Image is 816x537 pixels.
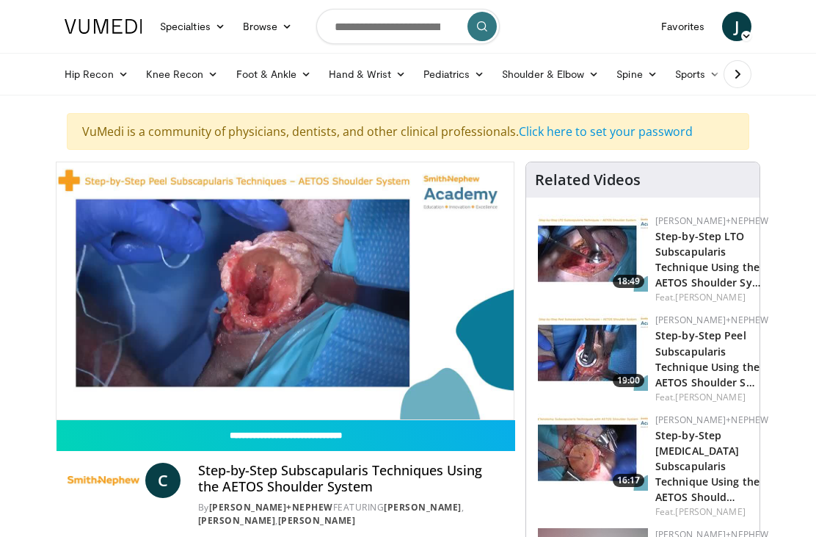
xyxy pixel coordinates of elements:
a: Click here to set your password [519,123,693,140]
a: [PERSON_NAME] [198,514,276,527]
div: VuMedi is a community of physicians, dentists, and other clinical professionals. [67,113,749,150]
div: By FEATURING , , [198,501,503,527]
a: Sports [666,60,729,89]
a: [PERSON_NAME] [675,505,745,518]
span: 19:00 [613,374,644,387]
a: Knee Recon [137,60,227,89]
video-js: Video Player [57,162,514,419]
input: Search topics, interventions [316,9,500,44]
a: [PERSON_NAME]+Nephew [655,414,768,426]
a: J [722,12,751,41]
a: 18:49 [538,215,648,292]
img: VuMedi Logo [65,19,142,34]
a: Favorites [652,12,713,41]
a: Foot & Ankle [227,60,321,89]
h4: Related Videos [535,171,641,189]
a: C [145,463,181,498]
span: 16:17 [613,474,644,487]
a: [PERSON_NAME]+Nephew [655,314,768,326]
div: Feat. [655,391,768,404]
div: Feat. [655,291,768,304]
a: Spine [608,60,666,89]
a: 19:00 [538,314,648,391]
a: Browse [234,12,302,41]
span: 18:49 [613,275,644,288]
h4: Step-by-Step Subscapularis Techniques Using the AETOS Shoulder System [198,463,503,494]
div: Feat. [655,505,768,519]
a: Hip Recon [56,60,137,89]
a: [PERSON_NAME] [675,291,745,303]
img: b20f33db-e2ef-4fba-9ed7-2022b8b6c9a2.150x105_q85_crop-smart_upscale.jpg [538,314,648,391]
a: Pediatrics [415,60,493,89]
a: [PERSON_NAME]+Nephew [209,501,333,513]
a: Shoulder & Elbow [493,60,608,89]
img: 5fb50d2e-094e-471e-87f5-37e6246062e2.150x105_q85_crop-smart_upscale.jpg [538,215,648,292]
a: 16:17 [538,414,648,491]
a: [PERSON_NAME] [384,501,462,513]
a: Step-by-Step Peel Subscapularis Technique Using the AETOS Shoulder S… [655,328,759,389]
a: Specialties [151,12,234,41]
a: [PERSON_NAME]+Nephew [655,215,768,227]
a: [PERSON_NAME] [278,514,356,527]
a: Hand & Wrist [320,60,415,89]
img: Smith+Nephew [68,463,139,498]
img: ca45cbb5-4e2d-4a89-993c-d0571e41d102.150x105_q85_crop-smart_upscale.jpg [538,414,648,491]
a: Step-by-Step [MEDICAL_DATA] Subscapularis Technique Using the AETOS Should… [655,428,759,504]
a: [PERSON_NAME] [675,391,745,403]
a: Step-by-Step LTO Subscapularis Technique Using the AETOS Shoulder Sy… [655,229,761,289]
